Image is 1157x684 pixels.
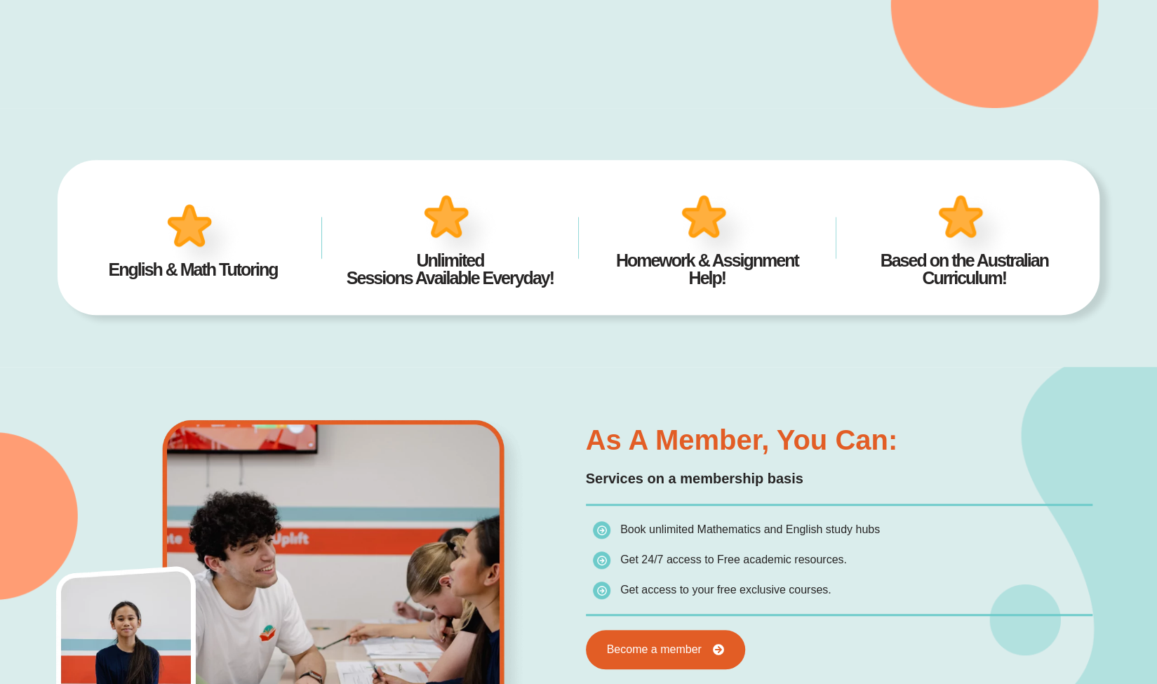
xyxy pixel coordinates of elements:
[620,523,880,535] span: Book unlimited Mathematics and English study hubs
[593,551,610,569] img: icon-list.png
[600,252,815,287] h4: Homework & Assignment Help!
[586,426,1092,454] h3: As a member, you can:
[586,630,745,669] a: Become a member
[342,252,557,287] h4: Unlimited Sessions Available Everyday!
[620,584,831,596] span: Get access to your free exclusive courses.
[86,261,300,279] h4: English & Math Tutoring
[593,521,610,539] img: icon-list.png
[857,252,1071,287] h4: Based on the Australian Curriculum!
[593,582,610,599] img: icon-list.png
[909,525,1157,684] iframe: Chat Widget
[607,644,702,655] span: Become a member
[586,468,1092,490] p: Services on a membership basis
[620,554,847,565] span: Get 24/7 access to Free academic resources.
